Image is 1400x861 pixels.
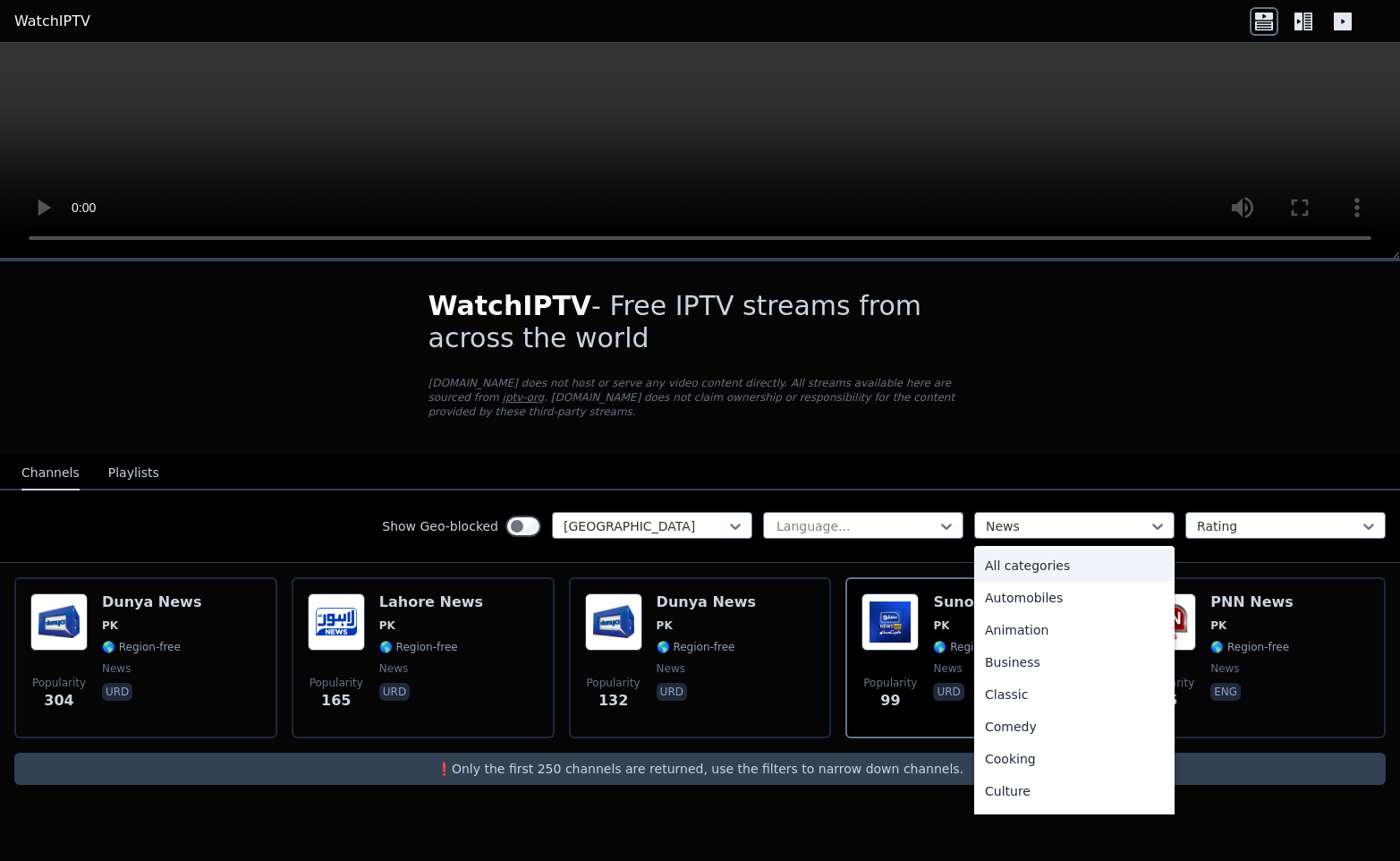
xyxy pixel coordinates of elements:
img: Lahore News [308,593,365,651]
span: Popularity [310,676,363,690]
span: PK [379,618,395,633]
span: PK [657,618,673,633]
span: news [933,661,962,676]
img: Suno News HD [861,593,919,651]
p: urd [102,683,132,701]
div: Cooking [974,743,1175,775]
span: PK [1210,618,1226,633]
div: Culture [974,775,1175,807]
div: Animation [974,614,1175,646]
a: iptv-org [503,391,545,404]
div: Automobiles [974,582,1175,614]
h6: Suno News HD [933,593,1051,611]
span: 304 [44,690,73,712]
span: news [379,661,408,676]
span: PK [933,618,949,633]
h6: PNN News [1210,593,1294,611]
label: Show Geo-blocked [382,517,498,535]
img: Dunya News [585,593,642,651]
p: urd [379,683,410,701]
h1: - Free IPTV streams from across the world [428,290,972,354]
div: All categories [974,550,1175,582]
button: Playlists [108,456,159,490]
span: 99 [880,690,900,712]
button: Channels [21,456,80,490]
p: ❗️Only the first 250 channels are returned, use the filters to narrow down channels. [21,760,1379,778]
div: Business [974,646,1175,678]
p: urd [657,683,687,701]
p: urd [933,683,963,701]
span: 🌎 Region-free [657,640,735,654]
span: 🌎 Region-free [102,640,181,654]
p: [DOMAIN_NAME] does not host or serve any video content directly. All streams available here are s... [428,376,972,419]
span: 165 [321,690,351,712]
a: WatchIPTV [14,11,90,32]
div: Comedy [974,711,1175,743]
span: Popularity [587,676,641,690]
p: eng [1210,683,1241,701]
h6: Lahore News [379,593,483,611]
div: Classic [974,678,1175,711]
span: Popularity [863,676,917,690]
h6: Dunya News [657,593,756,611]
span: news [1210,661,1239,676]
span: 🌎 Region-free [1210,640,1289,654]
span: 🌎 Region-free [379,640,458,654]
div: Documentary [974,807,1175,840]
span: PK [102,618,118,633]
span: WatchIPTV [428,290,592,321]
span: 132 [598,690,628,712]
span: Popularity [32,676,86,690]
span: news [657,661,685,676]
span: news [102,661,131,676]
span: 🌎 Region-free [933,640,1012,654]
h6: Dunya News [102,593,201,611]
img: Dunya News [30,593,88,651]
